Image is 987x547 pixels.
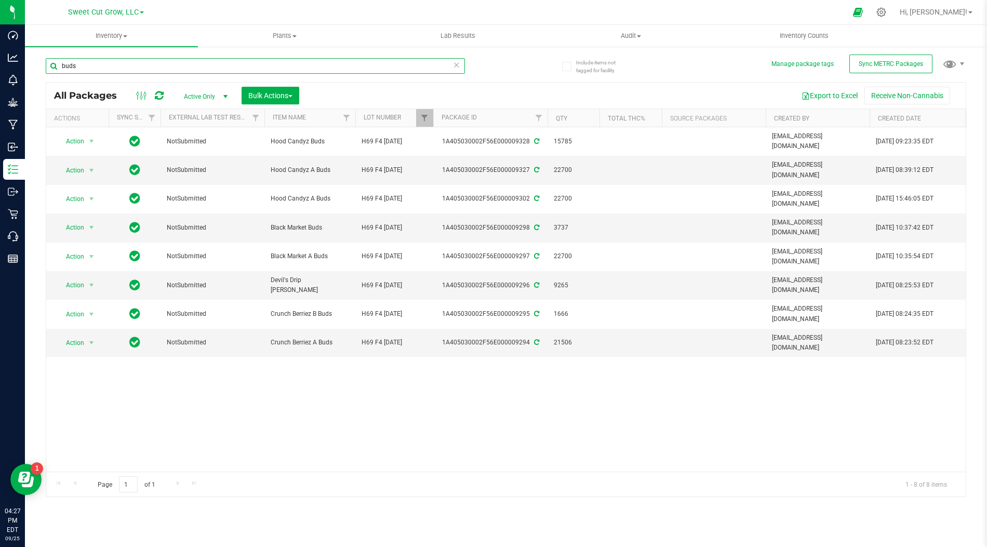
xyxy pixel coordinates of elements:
[876,223,933,233] span: [DATE] 10:37:42 EDT
[85,134,98,149] span: select
[453,58,460,72] span: Clear
[57,134,85,149] span: Action
[8,119,18,130] inline-svg: Manufacturing
[556,115,567,122] a: Qty
[875,7,888,17] div: Manage settings
[362,194,427,204] span: H69 F4 [DATE]
[129,163,140,177] span: In Sync
[129,306,140,321] span: In Sync
[442,114,477,121] a: Package ID
[876,165,933,175] span: [DATE] 08:39:12 EDT
[31,462,43,475] iframe: Resource center unread badge
[271,165,349,175] span: Hood Candyz A Buds
[772,131,863,151] span: [EMAIL_ADDRESS][DOMAIN_NAME]
[576,59,628,74] span: Include items not tagged for facility
[8,142,18,152] inline-svg: Inbound
[129,220,140,235] span: In Sync
[167,223,258,233] span: NotSubmitted
[85,336,98,350] span: select
[772,247,863,266] span: [EMAIL_ADDRESS][DOMAIN_NAME]
[532,224,539,231] span: Sync from Compliance System
[85,249,98,264] span: select
[864,87,950,104] button: Receive Non-Cannabis
[608,115,645,122] a: Total THC%
[271,194,349,204] span: Hood Candyz A Buds
[772,160,863,180] span: [EMAIL_ADDRESS][DOMAIN_NAME]
[532,195,539,202] span: Sync from Compliance System
[432,251,549,261] div: 1A405030002F56E000009297
[247,109,264,127] a: Filter
[8,231,18,242] inline-svg: Call Center
[167,165,258,175] span: NotSubmitted
[57,307,85,322] span: Action
[57,336,85,350] span: Action
[8,97,18,108] inline-svg: Grow
[554,309,593,319] span: 1666
[554,281,593,290] span: 9265
[271,223,349,233] span: Black Market Buds
[271,275,349,295] span: Devil's Drip [PERSON_NAME]
[54,115,104,122] div: Actions
[795,87,864,104] button: Export to Excel
[532,339,539,346] span: Sync from Compliance System
[8,30,18,41] inline-svg: Dashboard
[859,60,923,68] span: Sync METRC Packages
[129,134,140,149] span: In Sync
[129,249,140,263] span: In Sync
[57,249,85,264] span: Action
[167,137,258,146] span: NotSubmitted
[57,278,85,292] span: Action
[85,307,98,322] span: select
[85,278,98,292] span: select
[774,115,809,122] a: Created By
[662,109,766,127] th: Source Packages
[876,137,933,146] span: [DATE] 09:23:35 EDT
[57,163,85,178] span: Action
[876,251,933,261] span: [DATE] 10:35:54 EDT
[772,275,863,295] span: [EMAIL_ADDRESS][DOMAIN_NAME]
[167,309,258,319] span: NotSubmitted
[25,25,198,47] a: Inventory
[167,251,258,261] span: NotSubmitted
[362,165,427,175] span: H69 F4 [DATE]
[271,338,349,348] span: Crunch Berriez A Buds
[271,137,349,146] span: Hood Candyz Buds
[900,8,967,16] span: Hi, [PERSON_NAME]!
[8,52,18,63] inline-svg: Analytics
[143,109,161,127] a: Filter
[362,338,427,348] span: H69 F4 [DATE]
[242,87,299,104] button: Bulk Actions
[544,25,717,47] a: Audit
[273,114,306,121] a: Item Name
[772,333,863,353] span: [EMAIL_ADDRESS][DOMAIN_NAME]
[129,191,140,206] span: In Sync
[8,164,18,175] inline-svg: Inventory
[362,309,427,319] span: H69 F4 [DATE]
[271,251,349,261] span: Black Market A Buds
[532,310,539,317] span: Sync from Compliance System
[8,186,18,197] inline-svg: Outbound
[57,220,85,235] span: Action
[432,137,549,146] div: 1A405030002F56E000009328
[771,60,834,69] button: Manage package tags
[5,506,20,535] p: 04:27 PM EDT
[554,194,593,204] span: 22700
[169,114,250,121] a: External Lab Test Result
[554,251,593,261] span: 22700
[876,194,933,204] span: [DATE] 15:46:05 EDT
[362,137,427,146] span: H69 F4 [DATE]
[117,114,157,121] a: Sync Status
[57,192,85,206] span: Action
[432,223,549,233] div: 1A405030002F56E000009298
[248,91,292,100] span: Bulk Actions
[8,209,18,219] inline-svg: Retail
[68,8,139,17] span: Sweet Cut Grow, LLC
[5,535,20,542] p: 09/25
[772,304,863,324] span: [EMAIL_ADDRESS][DOMAIN_NAME]
[876,281,933,290] span: [DATE] 08:25:53 EDT
[364,114,401,121] a: Lot Number
[545,31,717,41] span: Audit
[416,109,433,127] a: Filter
[432,338,549,348] div: 1A405030002F56E000009294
